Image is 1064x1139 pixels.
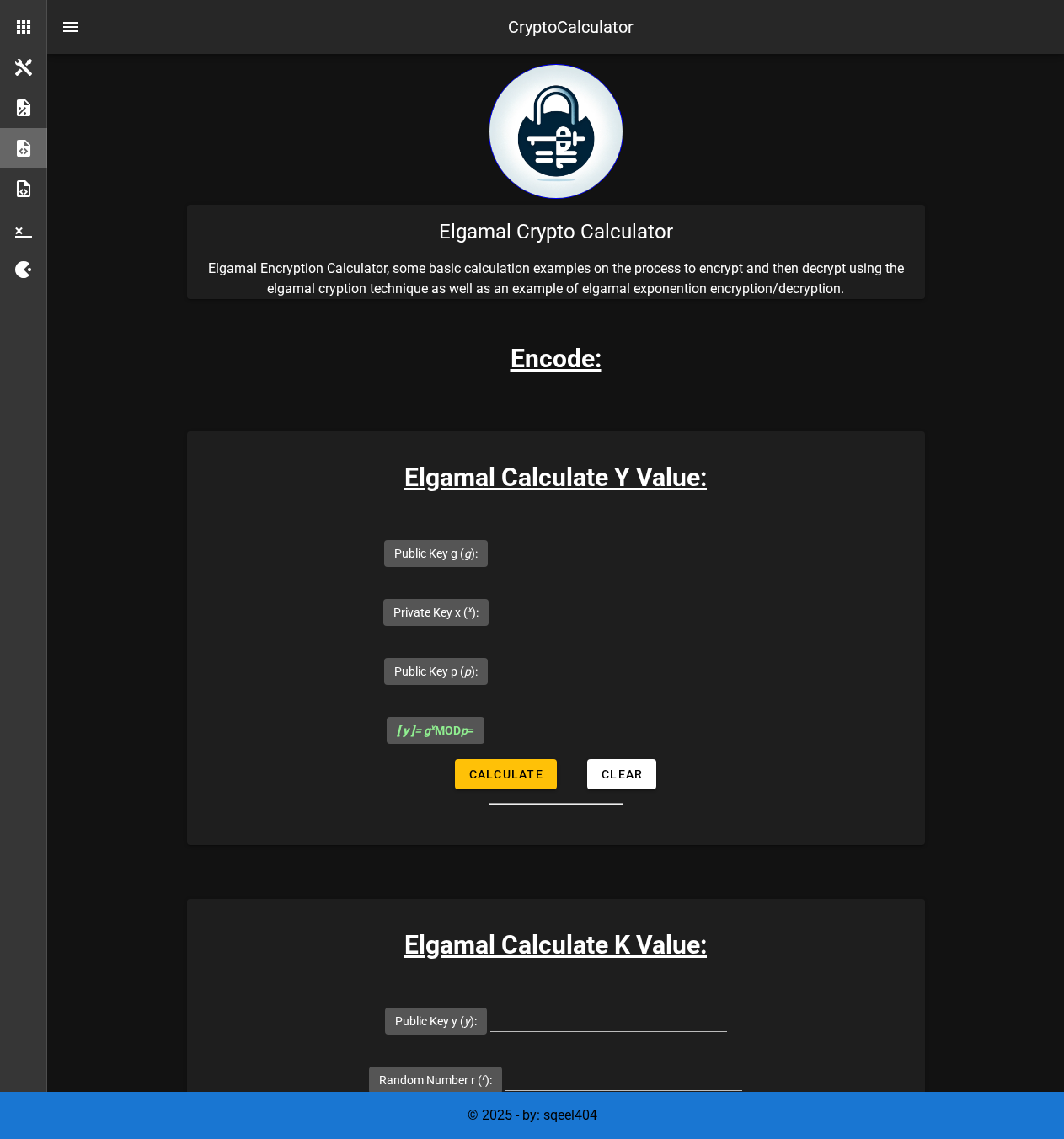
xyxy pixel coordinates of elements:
span: Clear [601,767,643,781]
h3: Encode: [511,340,602,377]
sup: x [430,722,435,733]
sup: r [482,1072,485,1083]
button: nav-menu-toggle [51,7,91,47]
h3: Elgamal Calculate Y Value: [187,458,925,496]
span: Calculate [468,767,543,781]
span: MOD = [397,724,474,737]
label: Public Key g ( ): [394,545,478,562]
i: y [464,1014,470,1028]
i: p [461,724,468,737]
div: Elgamal Crypto Calculator [187,205,925,259]
label: Random Number r ( ): [379,1072,492,1088]
div: CryptoCalculator [508,14,634,40]
h3: Elgamal Calculate K Value: [187,926,925,964]
button: Clear [587,759,656,789]
i: p [464,665,471,678]
i: = g [397,724,435,737]
sup: x [468,604,472,615]
p: Elgamal Encryption Calculator, some basic calculation examples on the process to encrypt and then... [187,259,925,299]
label: Private Key x ( ): [393,604,479,621]
i: g [464,547,471,560]
b: [ y ] [397,724,414,737]
img: encryption logo [489,64,623,199]
button: Calculate [455,759,557,789]
label: Public Key p ( ): [394,663,478,680]
label: Public Key y ( ): [395,1013,477,1029]
span: © 2025 - by: sqeel404 [468,1107,597,1123]
a: home [489,186,623,202]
